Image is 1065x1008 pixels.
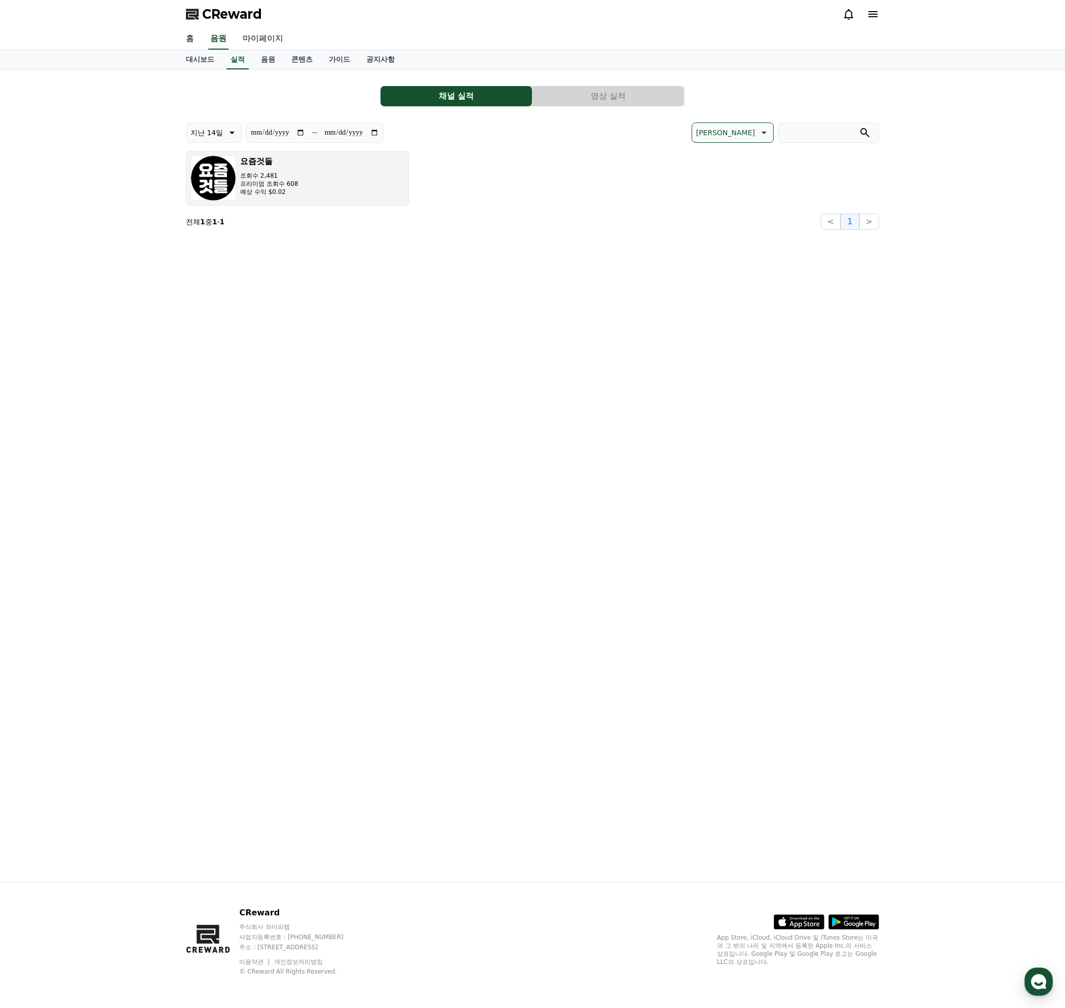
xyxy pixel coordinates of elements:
p: ~ [311,127,318,139]
span: Messages [84,337,114,345]
a: Settings [131,321,195,346]
a: CReward [186,6,262,22]
a: Messages [67,321,131,346]
button: 채널 실적 [381,86,532,106]
button: > [859,214,879,230]
img: 요즘것들 [191,155,236,201]
p: 예상 수익 $0.02 [240,188,298,196]
a: 가이드 [321,50,358,69]
p: 전체 중 - [186,217,224,227]
button: 요즘것들 조회수 2,481 프리미엄 조회수 608 예상 수익 $0.02 [186,151,409,206]
p: © CReward All Rights Reserved. [239,967,363,976]
a: 음원 [253,50,283,69]
p: 조회수 2,481 [240,172,298,180]
a: 공지사항 [358,50,403,69]
button: 영상 실적 [532,86,684,106]
a: Home [3,321,67,346]
a: 실적 [226,50,249,69]
h3: 요즘것들 [240,155,298,168]
a: 콘텐츠 [283,50,321,69]
p: 사업자등록번호 : [PHONE_NUMBER] [239,933,363,941]
span: Home [26,336,44,344]
strong: 1 [212,218,217,226]
strong: 1 [200,218,205,226]
p: CReward [239,907,363,919]
a: 개인정보처리방침 [274,958,323,965]
a: 대시보드 [178,50,222,69]
button: < [821,214,841,230]
strong: 1 [220,218,225,226]
a: 홈 [178,28,202,50]
button: 지난 14일 [186,123,242,143]
p: 지난 14일 [191,126,223,140]
button: [PERSON_NAME] [692,123,774,143]
a: 음원 [208,28,229,50]
a: 마이페이지 [235,28,291,50]
p: 프리미엄 조회수 608 [240,180,298,188]
p: 주식회사 와이피랩 [239,923,363,931]
span: CReward [202,6,262,22]
p: [PERSON_NAME] [696,126,755,140]
span: Settings [150,336,175,344]
p: App Store, iCloud, iCloud Drive 및 iTunes Store는 미국과 그 밖의 나라 및 지역에서 등록된 Apple Inc.의 서비스 상표입니다. Goo... [717,934,879,966]
button: 1 [841,214,859,230]
p: 주소 : [STREET_ADDRESS] [239,943,363,951]
a: 이용약관 [239,958,271,965]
